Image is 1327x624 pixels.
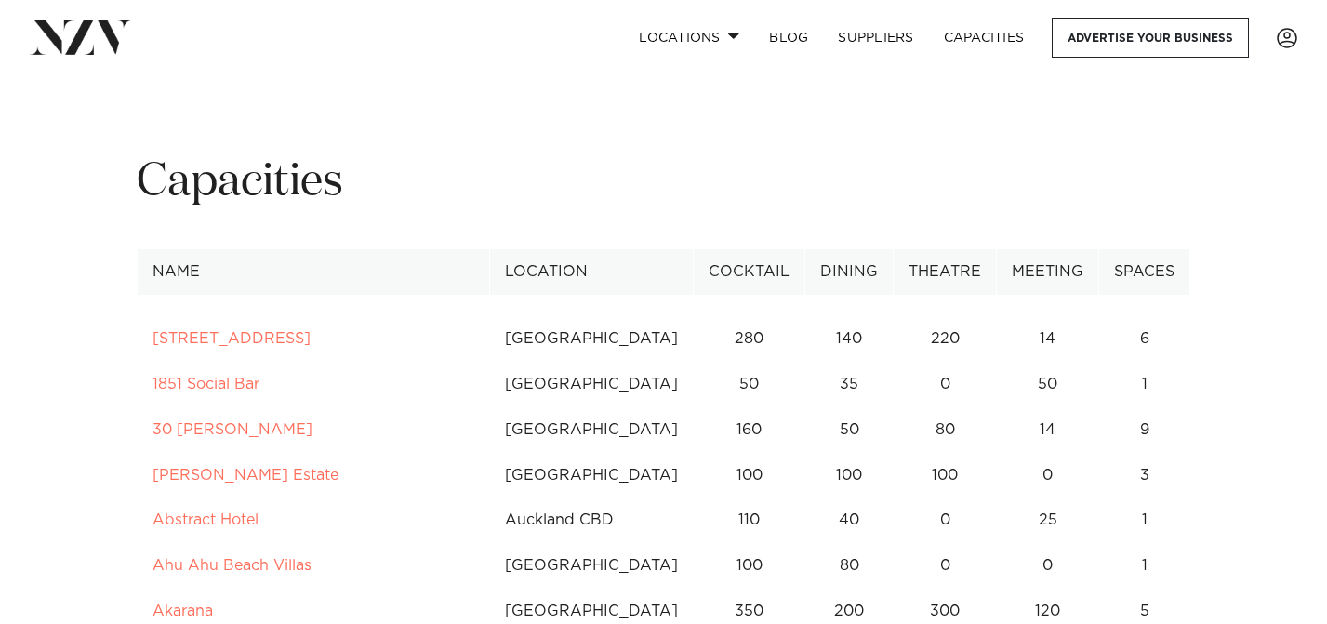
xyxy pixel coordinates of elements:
[805,249,894,295] th: Dining
[694,249,805,295] th: Cocktail
[805,543,894,589] td: 80
[1099,498,1190,543] td: 1
[490,316,694,362] td: [GEOGRAPHIC_DATA]
[490,407,694,453] td: [GEOGRAPHIC_DATA]
[153,422,312,437] a: 30 [PERSON_NAME]
[490,362,694,407] td: [GEOGRAPHIC_DATA]
[138,249,490,295] th: Name
[805,362,894,407] td: 35
[153,558,312,573] a: Ahu Ahu Beach Villas
[153,512,259,527] a: Abstract Hotel
[1099,316,1190,362] td: 6
[153,331,311,346] a: [STREET_ADDRESS]
[805,407,894,453] td: 50
[894,249,997,295] th: Theatre
[694,362,805,407] td: 50
[624,18,754,58] a: Locations
[894,453,997,498] td: 100
[490,543,694,589] td: [GEOGRAPHIC_DATA]
[997,362,1099,407] td: 50
[153,377,259,392] a: 1851 Social Bar
[997,453,1099,498] td: 0
[894,407,997,453] td: 80
[1099,249,1190,295] th: Spaces
[153,604,213,618] a: Akarana
[997,249,1099,295] th: Meeting
[694,453,805,498] td: 100
[490,453,694,498] td: [GEOGRAPHIC_DATA]
[153,468,338,483] a: [PERSON_NAME] Estate
[1099,453,1190,498] td: 3
[997,316,1099,362] td: 14
[805,316,894,362] td: 140
[894,316,997,362] td: 220
[929,18,1040,58] a: Capacities
[1099,543,1190,589] td: 1
[694,316,805,362] td: 280
[1052,18,1249,58] a: Advertise your business
[997,407,1099,453] td: 14
[823,18,928,58] a: SUPPLIERS
[805,498,894,543] td: 40
[694,543,805,589] td: 100
[997,498,1099,543] td: 25
[1099,362,1190,407] td: 1
[894,498,997,543] td: 0
[694,498,805,543] td: 110
[997,543,1099,589] td: 0
[754,18,823,58] a: BLOG
[894,362,997,407] td: 0
[1099,407,1190,453] td: 9
[694,407,805,453] td: 160
[137,153,1190,212] h1: Capacities
[805,453,894,498] td: 100
[490,498,694,543] td: Auckland CBD
[30,20,131,54] img: nzv-logo.png
[894,543,997,589] td: 0
[490,249,694,295] th: Location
